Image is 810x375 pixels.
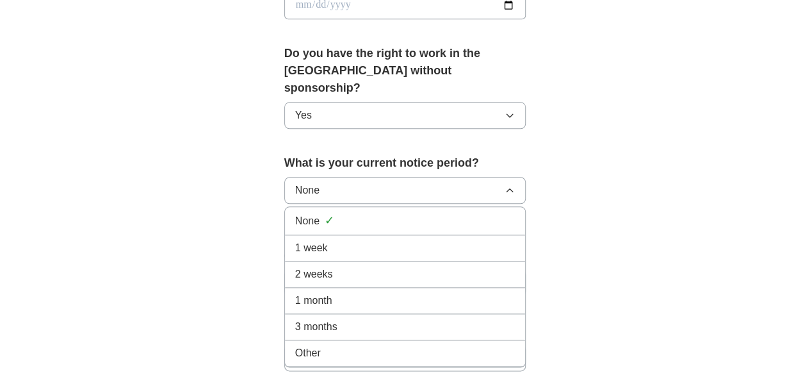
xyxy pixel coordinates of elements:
[325,212,334,229] span: ✓
[295,267,333,282] span: 2 weeks
[284,177,526,204] button: None
[295,293,332,308] span: 1 month
[284,154,526,172] label: What is your current notice period?
[295,183,320,198] span: None
[295,240,328,256] span: 1 week
[295,213,320,229] span: None
[295,346,321,361] span: Other
[284,102,526,129] button: Yes
[295,108,312,123] span: Yes
[284,45,526,97] label: Do you have the right to work in the [GEOGRAPHIC_DATA] without sponsorship?
[295,319,337,335] span: 3 months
